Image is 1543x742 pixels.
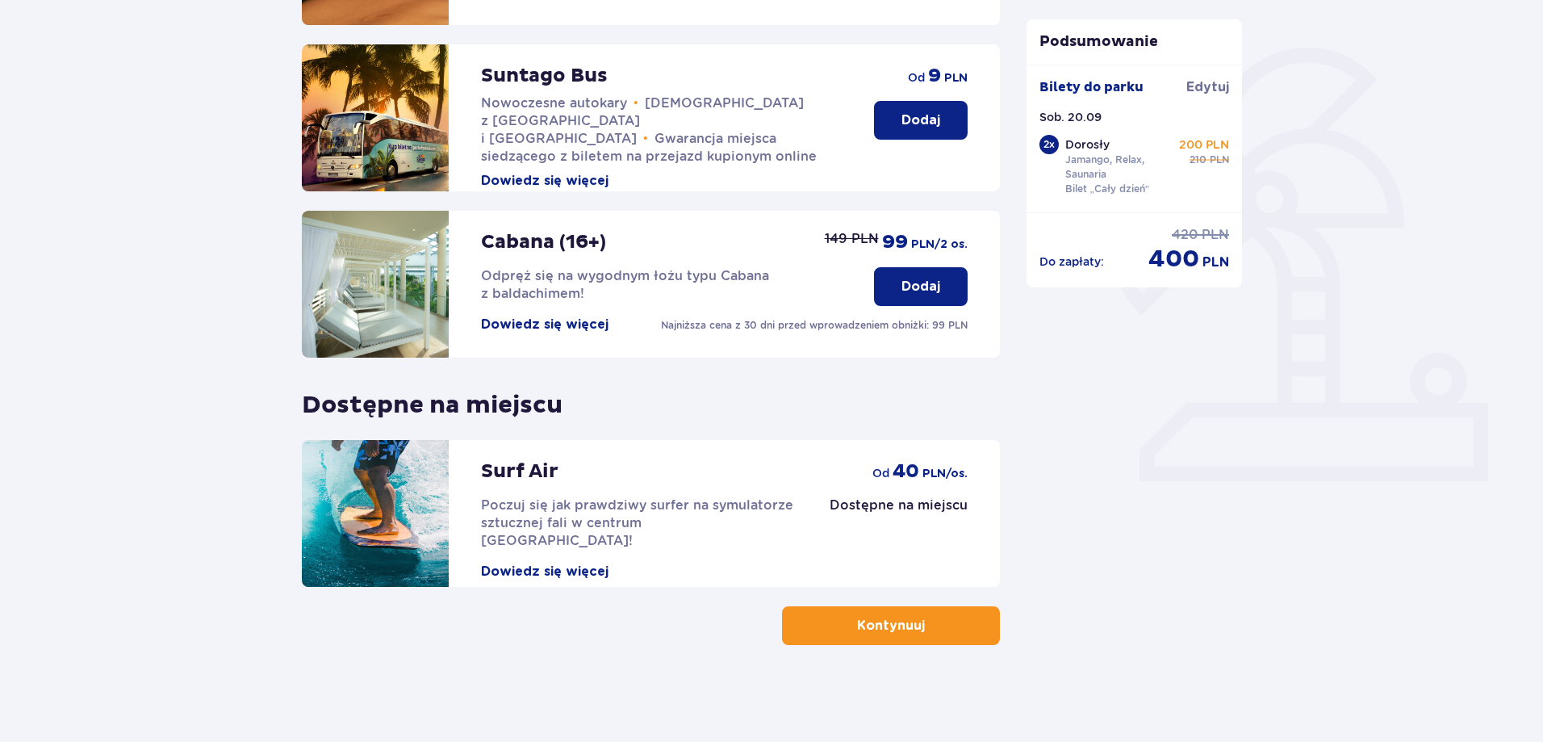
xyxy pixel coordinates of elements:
p: PLN /os. [922,466,968,482]
p: PLN [1210,153,1229,167]
p: Bilety do parku [1039,78,1144,96]
p: Jamango, Relax, Saunaria [1065,153,1177,182]
p: 40 [893,459,919,484]
span: Nowoczesne autokary [481,95,627,111]
p: Najniższa cena z 30 dni przed wprowadzeniem obniżki: 99 PLN [661,318,968,333]
p: 149 PLN [825,230,879,248]
span: • [643,131,648,147]
button: Dowiedz się więcej [481,316,608,333]
p: 420 [1172,226,1198,244]
p: Dorosły [1065,136,1110,153]
p: 400 [1148,244,1199,275]
span: [DEMOGRAPHIC_DATA] z [GEOGRAPHIC_DATA] i [GEOGRAPHIC_DATA] [481,95,804,146]
p: Cabana (16+) [481,230,606,254]
p: 210 [1190,153,1206,167]
button: Dodaj [874,101,968,140]
p: 200 PLN [1179,136,1229,153]
p: Surf Air [481,459,558,484]
p: Suntago Bus [481,64,608,88]
button: Dodaj [874,267,968,306]
span: • [634,95,638,111]
a: Edytuj [1186,78,1229,96]
p: Dodaj [901,278,940,296]
p: PLN [1202,226,1229,244]
p: 99 [882,230,908,254]
p: Kontynuuj [857,617,925,635]
p: Dostępne na miejscu [830,497,968,514]
div: 2 x [1039,135,1059,154]
img: attraction [302,44,449,191]
p: Dostępne na miejscu [302,377,562,421]
p: PLN /2 os. [911,237,968,253]
p: Bilet „Cały dzień” [1065,182,1150,196]
img: attraction [302,440,449,587]
p: Do zapłaty : [1039,254,1104,270]
p: Podsumowanie [1027,32,1243,52]
p: PLN [1202,254,1229,271]
button: Kontynuuj [782,606,1000,645]
span: Odpręż się na wygodnym łożu typu Cabana z baldachimem! [481,268,769,301]
button: Dowiedz się więcej [481,172,608,190]
p: 9 [928,64,941,88]
p: Dodaj [901,111,940,129]
button: Dowiedz się więcej [481,563,608,581]
p: od [872,465,889,481]
p: Sob. 20.09 [1039,109,1102,125]
p: PLN [944,70,968,86]
p: od [908,69,925,86]
span: Poczuj się jak prawdziwy surfer na symulatorze sztucznej fali w centrum [GEOGRAPHIC_DATA]! [481,497,793,548]
img: attraction [302,211,449,358]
